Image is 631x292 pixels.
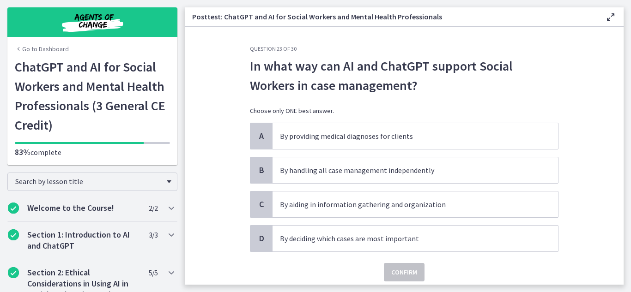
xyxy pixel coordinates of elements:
[15,177,162,186] span: Search by lesson title
[280,165,532,176] p: By handling all case management independently
[8,203,19,214] i: Completed
[256,233,267,244] span: D
[8,229,19,240] i: Completed
[192,11,590,22] h3: Posttest: ChatGPT and AI for Social Workers and Mental Health Professionals
[280,233,532,244] p: By deciding which cases are most important
[280,199,532,210] p: By aiding in information gathering and organization
[15,147,170,158] p: complete
[250,106,558,115] p: Choose only ONE best answer.
[15,44,69,54] a: Go to Dashboard
[250,45,558,53] h3: Question 23 of 30
[27,229,140,251] h2: Section 1: Introduction to AI and ChatGPT
[250,56,558,95] p: In what way can AI and ChatGPT support Social Workers in case management?
[27,203,140,214] h2: Welcome to the Course!
[149,267,158,278] span: 5 / 5
[391,267,417,278] span: Confirm
[256,199,267,210] span: C
[256,165,267,176] span: B
[149,229,158,240] span: 3 / 3
[15,147,30,157] span: 83%
[256,131,267,142] span: A
[384,263,425,281] button: Confirm
[37,11,148,33] img: Agents of Change
[15,57,170,135] h1: ChatGPT and AI for Social Workers and Mental Health Professionals (3 General CE Credit)
[8,267,19,278] i: Completed
[7,173,177,191] div: Search by lesson title
[280,131,532,142] p: By providing medical diagnoses for clients
[149,203,158,214] span: 2 / 2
